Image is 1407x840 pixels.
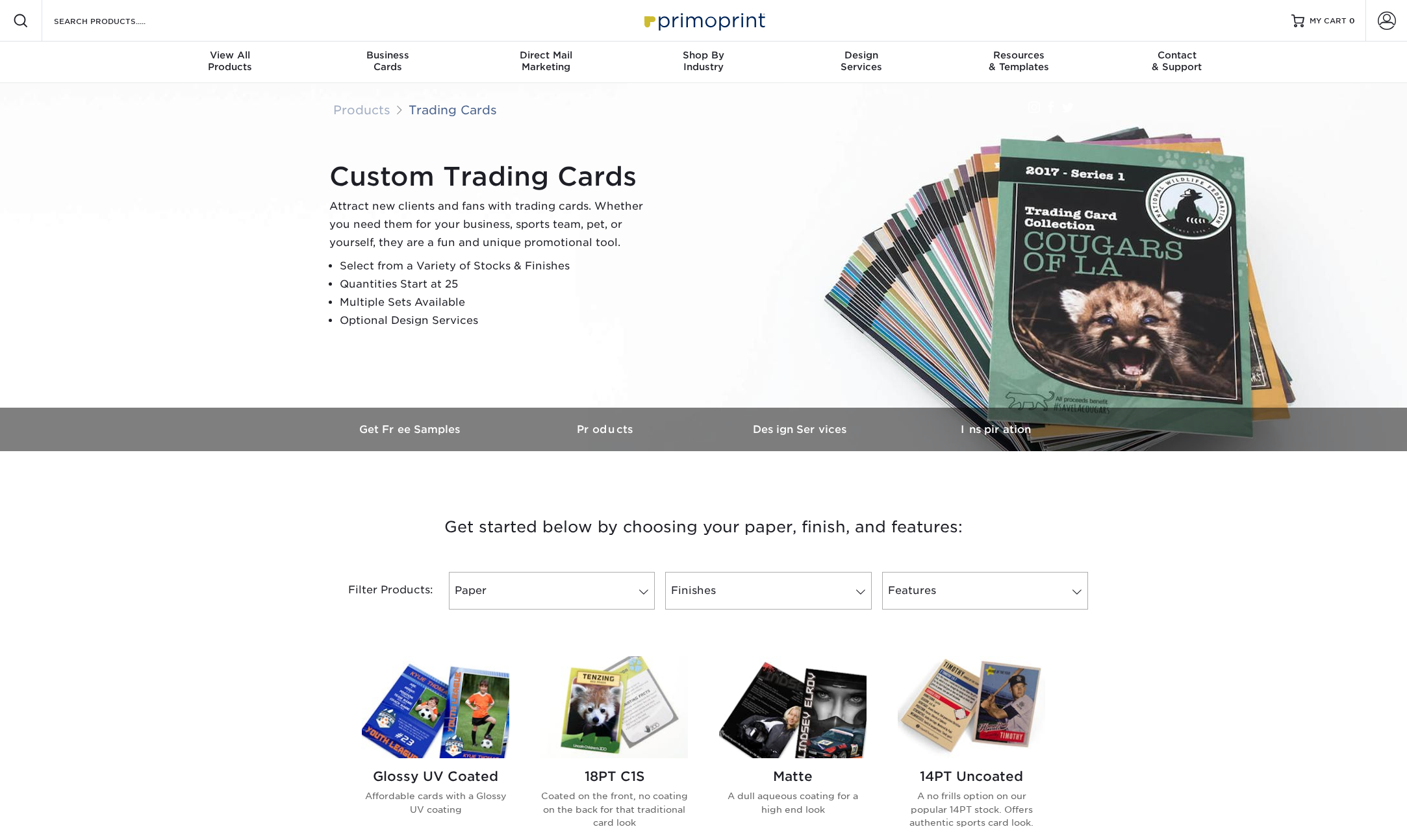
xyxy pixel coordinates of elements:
h3: Get started below by choosing your paper, finish, and features: [323,498,1084,556]
a: Shop ByIndustry [625,42,783,83]
h1: Custom Trading Cards [329,161,654,192]
img: 14PT Uncoated Trading Cards [898,656,1045,758]
span: 0 [1349,16,1355,25]
p: A no frills option on our popular 14PT stock. Offers authentic sports card look. [898,789,1045,829]
span: Direct Mail [467,49,625,61]
a: Contact& Support [1098,42,1256,83]
a: Products [509,408,703,451]
a: Trading Cards [409,103,497,117]
img: Primoprint [639,6,768,34]
span: Contact [1098,49,1256,61]
span: Resources [940,49,1098,61]
span: Design [782,49,940,61]
a: Resources& Templates [940,42,1098,83]
div: Cards [309,49,467,73]
a: Inspiration [898,408,1093,451]
span: Business [309,49,467,61]
a: DesignServices [782,42,940,83]
input: SEARCH PRODUCTS..... [53,13,179,29]
h2: 18PT C1S [540,769,688,784]
div: Filter Products: [314,572,444,610]
h2: Glossy UV Coated [362,769,509,784]
span: View All [151,49,309,61]
img: Glossy UV Coated Trading Cards [362,656,509,758]
a: Finishes [665,572,871,610]
a: Products [333,103,390,117]
h3: Inspiration [898,423,1093,436]
div: & Templates [940,49,1098,73]
li: Optional Design Services [340,312,654,330]
h2: 14PT Uncoated [898,769,1045,784]
p: Coated on the front, no coating on the back for that traditional card look [540,789,688,829]
a: Get Free Samples [314,408,509,451]
p: A dull aqueous coating for a high end look [719,789,867,816]
h2: Matte [719,769,867,784]
a: View AllProducts [151,42,309,83]
span: MY CART [1310,16,1347,27]
a: Direct MailMarketing [467,42,625,83]
p: Attract new clients and fans with trading cards. Whether you need them for your business, sports ... [329,197,654,252]
li: Multiple Sets Available [340,293,654,312]
a: Features [882,572,1088,610]
div: Marketing [467,49,625,73]
a: Paper [449,572,655,610]
div: Industry [625,49,783,73]
div: Services [782,49,940,73]
li: Quantities Start at 25 [340,275,654,293]
a: BusinessCards [309,42,467,83]
span: Shop By [625,49,783,61]
div: Products [151,49,309,73]
h3: Products [509,423,703,436]
a: Design Services [703,408,898,451]
li: Select from a Variety of Stocks & Finishes [340,257,654,275]
h3: Get Free Samples [314,423,509,436]
h3: Design Services [703,423,898,436]
img: 18PT C1S Trading Cards [540,656,688,758]
div: & Support [1098,49,1256,73]
img: Matte Trading Cards [719,656,867,758]
p: Affordable cards with a Glossy UV coating [362,789,509,816]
